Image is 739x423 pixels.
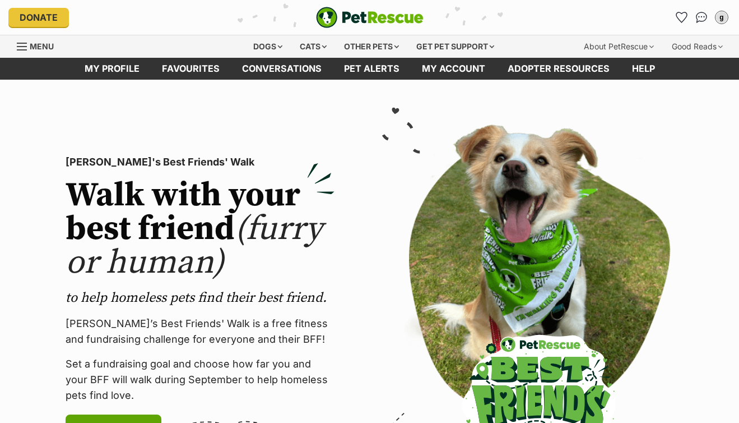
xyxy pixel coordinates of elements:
[8,8,69,27] a: Donate
[151,58,231,80] a: Favourites
[316,7,424,28] img: logo-e224e6f780fb5917bec1dbf3a21bbac754714ae5b6737aabdf751b685950b380.svg
[73,58,151,80] a: My profile
[716,12,727,23] div: g
[696,12,708,23] img: chat-41dd97257d64d25036548639549fe6c8038ab92f7586957e7f3b1b290dea8141.svg
[66,179,334,280] h2: Walk with your best friend
[672,8,690,26] a: Favourites
[408,35,502,58] div: Get pet support
[576,35,662,58] div: About PetRescue
[30,42,54,51] span: Menu
[231,58,333,80] a: conversations
[411,58,496,80] a: My account
[692,8,710,26] a: Conversations
[336,35,407,58] div: Other pets
[66,316,334,347] p: [PERSON_NAME]’s Best Friends' Walk is a free fitness and fundraising challenge for everyone and t...
[713,8,731,26] button: My account
[17,35,62,56] a: Menu
[316,7,424,28] a: PetRescue
[621,58,666,80] a: Help
[292,35,334,58] div: Cats
[672,8,731,26] ul: Account quick links
[664,35,731,58] div: Good Reads
[66,356,334,403] p: Set a fundraising goal and choose how far you and your BFF will walk during September to help hom...
[66,208,323,284] span: (furry or human)
[333,58,411,80] a: Pet alerts
[245,35,290,58] div: Dogs
[496,58,621,80] a: Adopter resources
[66,154,334,170] p: [PERSON_NAME]'s Best Friends' Walk
[66,289,334,307] p: to help homeless pets find their best friend.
